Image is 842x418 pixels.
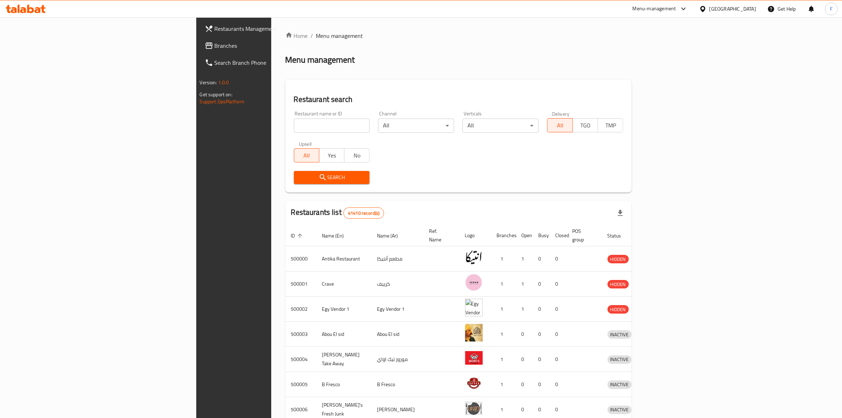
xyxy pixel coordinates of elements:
td: 0 [550,372,567,397]
span: Branches [215,41,331,50]
img: Egy Vendor 1 [465,299,483,316]
button: Yes [319,148,344,162]
div: All [378,119,454,133]
div: [GEOGRAPHIC_DATA] [709,5,756,13]
h2: Menu management [285,54,355,65]
a: Branches [199,37,337,54]
img: B Fresco [465,374,483,392]
button: TGO [573,118,598,132]
span: POS group [573,227,593,244]
img: Antika Restaurant [465,248,483,266]
span: Yes [322,150,342,161]
span: HIDDEN [608,255,629,263]
span: ID [291,231,304,240]
td: 0 [533,347,550,372]
a: Search Branch Phone [199,54,337,71]
span: All [550,120,570,131]
td: Abou El sid [372,322,424,347]
td: 0 [550,297,567,322]
td: 0 [550,322,567,347]
td: Egy Vendor 1 [372,297,424,322]
span: Get support on: [200,90,232,99]
td: Antika Restaurant [317,246,372,271]
div: INACTIVE [608,355,632,364]
h2: Restaurant search [294,94,623,105]
td: [PERSON_NAME] Take Away [317,347,372,372]
td: 0 [533,372,550,397]
td: B Fresco [372,372,424,397]
h2: Restaurants list [291,207,384,219]
td: مطعم أنتيكا [372,246,424,271]
div: Total records count [343,207,384,219]
th: Open [516,225,533,246]
span: Menu management [316,32,363,40]
button: Search [294,171,370,184]
button: TMP [598,118,623,132]
input: Search for restaurant name or ID.. [294,119,370,133]
td: 1 [491,271,516,297]
td: 1 [491,372,516,397]
td: 0 [533,246,550,271]
span: All [297,150,317,161]
span: Name (Ar) [377,231,407,240]
td: 1 [491,347,516,372]
img: Crave [465,274,483,291]
th: Logo [459,225,491,246]
td: Crave [317,271,372,297]
span: No [347,150,367,161]
td: B Fresco [317,372,372,397]
span: INACTIVE [608,355,632,363]
div: HIDDEN [608,305,629,314]
label: Delivery [552,111,570,116]
button: All [294,148,319,162]
td: 0 [533,322,550,347]
nav: breadcrumb [285,32,632,40]
td: 0 [550,246,567,271]
td: 0 [550,271,567,297]
td: 0 [516,372,533,397]
td: Abou El sid [317,322,372,347]
td: 0 [533,297,550,322]
span: TMP [601,120,620,131]
td: Egy Vendor 1 [317,297,372,322]
td: موروز تيك اواي [372,347,424,372]
td: 1 [516,271,533,297]
img: Lujo's Fresh Junk [465,399,483,417]
span: 1.0.0 [218,78,229,87]
span: Search [300,173,364,182]
button: All [547,118,573,132]
td: 1 [491,297,516,322]
span: Status [608,231,631,240]
span: TGO [576,120,595,131]
td: 0 [516,322,533,347]
td: 1 [491,322,516,347]
td: 0 [533,271,550,297]
th: Busy [533,225,550,246]
span: HIDDEN [608,280,629,288]
label: Upsell [299,141,312,146]
div: All [463,119,539,133]
td: 0 [550,347,567,372]
td: 1 [516,246,533,271]
div: INACTIVE [608,380,632,389]
span: Version: [200,78,217,87]
span: Restaurants Management [215,24,331,33]
span: Name (En) [322,231,353,240]
span: Ref. Name [429,227,451,244]
a: Support.OpsPlatform [200,97,245,106]
a: Restaurants Management [199,20,337,37]
span: F [830,5,832,13]
div: Export file [612,205,629,222]
span: Search Branch Phone [215,58,331,67]
td: 1 [491,246,516,271]
th: Closed [550,225,567,246]
span: INACTIVE [608,331,632,339]
button: No [344,148,370,162]
span: INACTIVE [608,406,632,414]
img: Abou El sid [465,324,483,342]
th: Branches [491,225,516,246]
td: 1 [516,297,533,322]
td: كرييف [372,271,424,297]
